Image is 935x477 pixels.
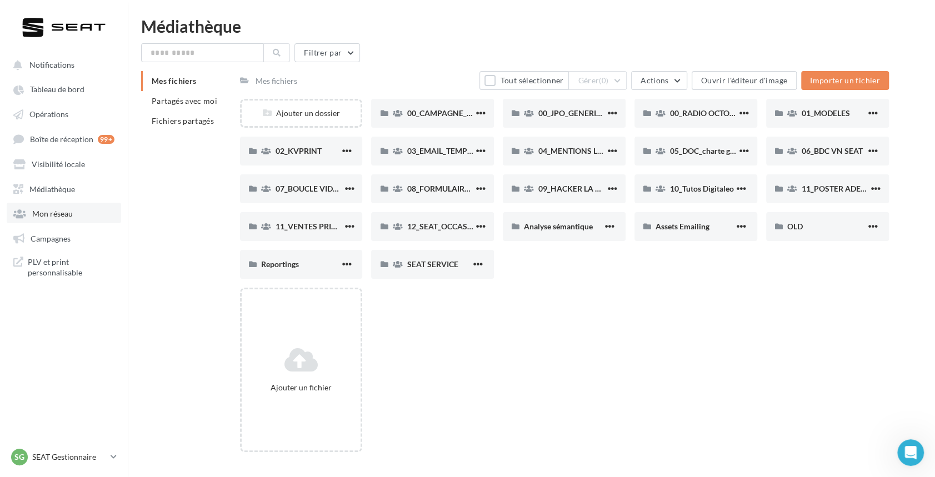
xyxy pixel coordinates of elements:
a: SG SEAT Gestionnaire [9,446,119,468]
span: PLV et print personnalisable [28,257,114,278]
button: Gérer(0) [568,71,627,90]
span: Analyse sémantique [524,222,593,231]
span: Mes fichiers [152,76,196,86]
span: Fichiers partagés [152,116,214,125]
span: SEAT SERVICE [407,259,458,269]
span: 04_MENTIONS LEGALES OFFRES PRESSE [538,146,686,155]
span: 00_CAMPAGNE_OCTOBRE [407,108,502,118]
span: 11_POSTER ADEME SEAT [802,184,892,193]
p: SEAT Gestionnaire [32,451,106,463]
span: 07_BOUCLE VIDEO ECRAN SHOWROOM [276,184,422,193]
span: OLD [787,222,803,231]
span: Visibilité locale [32,159,85,169]
button: Notifications [7,54,117,74]
button: Actions [631,71,687,90]
button: Ouvrir l'éditeur d'image [692,71,797,90]
span: Reportings [261,259,299,269]
span: 09_HACKER LA PQR [538,184,611,193]
a: Visibilité locale [7,153,121,173]
span: 10_Tutos Digitaleo [670,184,734,193]
a: Médiathèque [7,178,121,198]
span: Boîte de réception [30,134,93,144]
div: 99+ [98,135,114,144]
span: 02_KVPRINT [276,146,322,155]
span: Campagnes [31,233,71,243]
span: Actions [641,76,668,85]
div: Ajouter un dossier [242,108,361,119]
span: 00_RADIO OCTOBRE [670,108,744,118]
span: Assets Emailing [656,222,709,231]
span: 05_DOC_charte graphique + Guidelines [670,146,806,155]
span: 08_FORMULAIRE DE DEMANDE CRÉATIVE [407,184,558,193]
span: Tableau de bord [30,85,84,94]
span: 11_VENTES PRIVÉES SEAT [276,222,370,231]
span: Mon réseau [32,209,73,218]
span: 03_EMAIL_TEMPLATE HTML SEAT [407,146,528,155]
a: PLV et print personnalisable [7,252,121,283]
a: Campagnes [7,228,121,248]
div: Mes fichiers [256,76,297,87]
span: 12_SEAT_OCCASIONS_GARANTIES [407,222,532,231]
span: 00_JPO_GENERIQUE IBIZA ARONA [538,108,664,118]
div: Médiathèque [141,18,922,34]
button: Filtrer par [294,43,360,62]
a: Mon réseau [7,203,121,223]
span: 06_BDC VN SEAT [802,146,863,155]
span: Médiathèque [29,184,75,193]
span: 01_MODELES [802,108,850,118]
span: Opérations [29,109,68,119]
span: Importer un fichier [810,76,880,85]
a: Boîte de réception 99+ [7,128,121,149]
button: Importer un fichier [801,71,889,90]
div: Ajouter un fichier [246,382,357,393]
iframe: Intercom live chat [897,439,924,466]
span: SG [14,451,24,463]
span: (0) [599,76,608,85]
span: Partagés avec moi [152,96,217,106]
a: Opérations [7,104,121,124]
a: Tableau de bord [7,79,121,99]
button: Tout sélectionner [479,71,568,90]
span: Notifications [29,60,74,69]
